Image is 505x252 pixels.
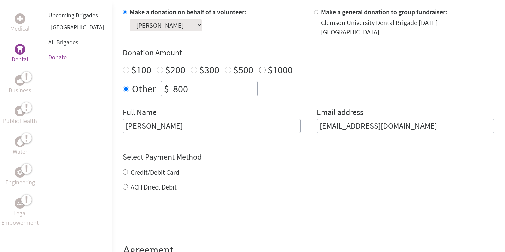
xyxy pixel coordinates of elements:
p: Water [13,147,27,156]
a: BusinessBusiness [9,75,31,95]
label: $300 [199,63,219,76]
img: Public Health [17,108,23,114]
p: Business [9,86,31,95]
a: DentalDental [12,44,28,64]
li: All Brigades [48,35,104,50]
p: Legal Empowerment [1,209,39,227]
label: Make a general donation to group fundraiser: [321,8,447,16]
img: Water [17,138,23,145]
input: Enter Full Name [123,119,301,133]
img: Medical [17,16,23,21]
a: WaterWater [13,136,27,156]
div: Engineering [15,167,25,178]
img: Engineering [17,170,23,175]
a: Upcoming Brigades [48,11,98,19]
div: Legal Empowerment [15,198,25,209]
a: Public HealthPublic Health [3,106,37,126]
li: Upcoming Brigades [48,8,104,23]
div: $ [161,81,172,96]
label: $100 [131,63,151,76]
label: $200 [165,63,185,76]
label: ACH Direct Debit [131,183,177,191]
li: Panama [48,23,104,35]
label: Make a donation on behalf of a volunteer: [130,8,246,16]
img: Dental [17,46,23,52]
h4: Donation Amount [123,47,494,58]
a: MedicalMedical [10,13,30,33]
div: Public Health [15,106,25,116]
label: Credit/Debit Card [131,168,179,176]
p: Medical [10,24,30,33]
a: EngineeringEngineering [5,167,35,187]
div: Dental [15,44,25,55]
input: Enter Amount [172,81,257,96]
a: Donate [48,53,67,61]
h4: Select Payment Method [123,152,494,162]
label: $1000 [268,63,293,76]
label: Email address [317,107,363,119]
div: Water [15,136,25,147]
div: Clemson University Dental Brigade [DATE] [GEOGRAPHIC_DATA] [321,18,495,37]
a: [GEOGRAPHIC_DATA] [51,23,104,31]
div: Medical [15,13,25,24]
p: Dental [12,55,28,64]
div: Business [15,75,25,86]
img: Business [17,78,23,83]
p: Public Health [3,116,37,126]
a: All Brigades [48,38,78,46]
img: Legal Empowerment [17,201,23,205]
label: $500 [233,63,254,76]
p: Engineering [5,178,35,187]
label: Full Name [123,107,157,119]
li: Donate [48,50,104,65]
a: Legal EmpowermentLegal Empowerment [1,198,39,227]
label: Other [132,81,156,96]
iframe: reCAPTCHA [123,205,224,231]
input: Your Email [317,119,495,133]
